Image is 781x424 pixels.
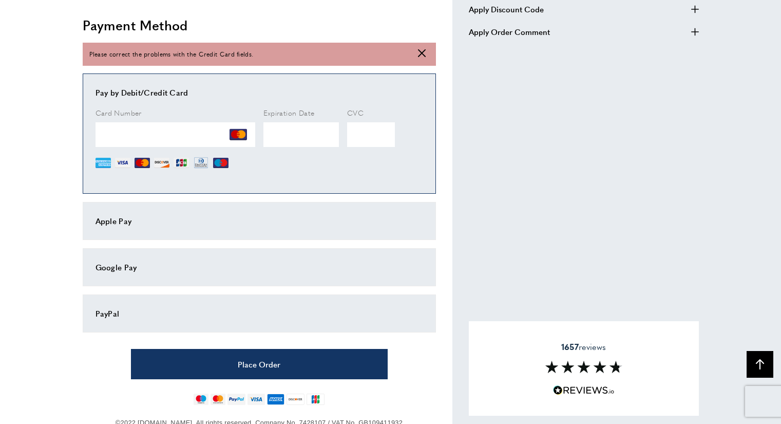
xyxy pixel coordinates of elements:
[96,107,142,118] span: Card Number
[96,307,423,320] div: PayPal
[194,394,208,405] img: maestro
[263,107,315,118] span: Expiration Date
[96,122,255,147] iframe: Secure Credit Card Frame - Credit Card Number
[174,155,189,171] img: JCB.png
[211,394,225,405] img: mastercard
[347,107,364,118] span: CVC
[131,349,388,379] button: Place Order
[154,155,169,171] img: DI.png
[469,3,544,15] span: Apply Discount Code
[115,155,130,171] img: VI.png
[230,126,247,143] img: MC.png
[561,341,579,353] strong: 1657
[213,155,228,171] img: MI.png
[193,155,209,171] img: DN.png
[96,261,423,273] div: Google Pay
[83,16,436,34] h2: Payment Method
[347,122,395,147] iframe: Secure Credit Card Frame - CVV
[561,342,606,352] span: reviews
[96,86,423,99] div: Pay by Debit/Credit Card
[96,215,423,227] div: Apple Pay
[89,49,254,59] span: Please correct the problems with the Credit Card fields.
[96,155,111,171] img: AE.png
[553,385,615,395] img: Reviews.io 5 stars
[247,394,264,405] img: visa
[135,155,150,171] img: MC.png
[545,361,622,373] img: Reviews section
[227,394,245,405] img: paypal
[469,26,550,38] span: Apply Order Comment
[307,394,325,405] img: jcb
[263,122,339,147] iframe: Secure Credit Card Frame - Expiration Date
[287,394,304,405] img: discover
[267,394,285,405] img: american-express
